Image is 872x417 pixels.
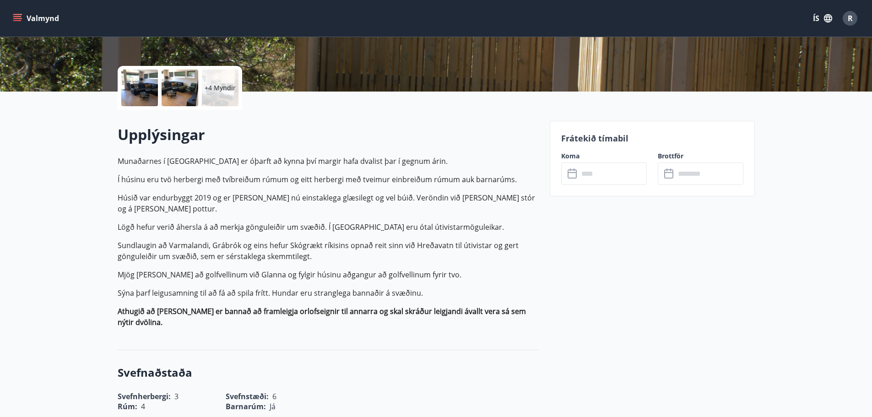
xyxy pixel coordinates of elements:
span: Já [270,401,276,412]
h2: Upplýsingar [118,125,539,145]
h3: Svefnaðstaða [118,365,539,380]
p: +4 Myndir [205,83,236,92]
button: menu [11,10,63,27]
p: Húsið var endurbyggt 2019 og er [PERSON_NAME] nú einstaklega glæsilegt og vel búið. Veröndin við ... [118,192,539,214]
span: Rúm : [118,401,137,412]
p: Munaðarnes í [GEOGRAPHIC_DATA] er óþarft að kynna því margir hafa dvalist þar í gegnum árin. [118,156,539,167]
p: Lögð hefur verið áhersla á að merkja gönguleiðir um svæðið. Í [GEOGRAPHIC_DATA] eru ótal útivista... [118,222,539,233]
label: Brottför [658,152,743,161]
label: Koma [561,152,647,161]
span: 4 [141,401,145,412]
strong: Athugið að [PERSON_NAME] er bannað að framleigja orlofseignir til annarra og skal skráður leigjan... [118,306,526,327]
button: R [839,7,861,29]
p: Mjög [PERSON_NAME] að golfvellinum við Glanna og fylgir húsinu aðgangur að golfvellinum fyrir tvo. [118,269,539,280]
span: Barnarúm : [226,401,266,412]
p: Sýna þarf leigusamning til að fá að spila frítt. Hundar eru stranglega bannaðir á svæðinu. [118,287,539,298]
p: Í húsinu eru tvö herbergi með tvíbreiðum rúmum og eitt herbergi með tveimur einbreiðum rúmum auk ... [118,174,539,185]
p: Frátekið tímabil [561,132,743,144]
span: R [848,13,853,23]
p: Sundlaugin að Varmalandi, Grábrók og eins hefur Skógrækt ríkisins opnað reit sinn við Hreðavatn t... [118,240,539,262]
button: ÍS [808,10,837,27]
